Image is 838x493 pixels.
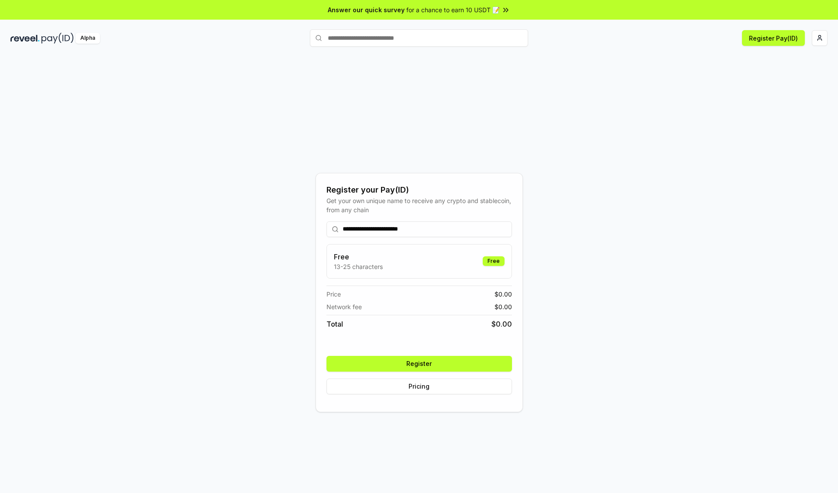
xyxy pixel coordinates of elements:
[326,290,341,299] span: Price
[483,256,505,266] div: Free
[76,33,100,44] div: Alpha
[41,33,74,44] img: pay_id
[334,252,383,262] h3: Free
[326,356,512,372] button: Register
[406,5,500,14] span: for a chance to earn 10 USDT 📝
[326,379,512,394] button: Pricing
[326,196,512,214] div: Get your own unique name to receive any crypto and stablecoin, from any chain
[326,302,362,311] span: Network fee
[326,184,512,196] div: Register your Pay(ID)
[10,33,40,44] img: reveel_dark
[328,5,405,14] span: Answer our quick survey
[495,290,512,299] span: $ 0.00
[326,319,343,329] span: Total
[491,319,512,329] span: $ 0.00
[742,30,805,46] button: Register Pay(ID)
[495,302,512,311] span: $ 0.00
[334,262,383,271] p: 13-25 characters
